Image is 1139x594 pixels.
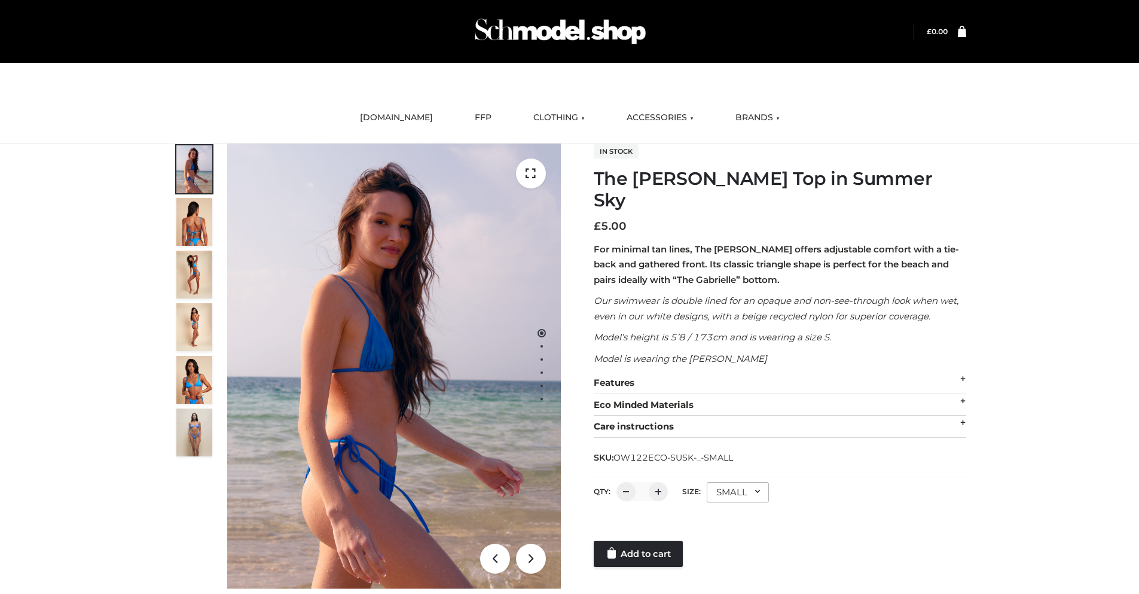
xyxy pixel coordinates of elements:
[618,105,703,131] a: ACCESSORIES
[471,8,650,55] img: Schmodel Admin 964
[594,295,958,322] em: Our swimwear is double lined for an opaque and non-see-through look when wet, even in our white d...
[594,541,683,567] a: Add to cart
[466,105,500,131] a: FFP
[594,243,959,285] strong: For minimal tan lines, The [PERSON_NAME] offers adjustable comfort with a tie-back and gathered f...
[927,27,948,36] a: £0.00
[524,105,594,131] a: CLOTHING
[176,303,212,351] img: 3.Alex-top_CN-1-1-2.jpg
[594,331,831,343] em: Model’s height is 5’8 / 173cm and is wearing a size S.
[594,220,601,233] span: £
[176,409,212,456] img: SSVC.jpg
[176,198,212,246] img: 5.Alex-top_CN-1-1_1-1.jpg
[682,487,701,496] label: Size:
[351,105,442,131] a: [DOMAIN_NAME]
[594,168,966,211] h1: The [PERSON_NAME] Top in Summer Sky
[594,416,966,438] div: Care instructions
[927,27,948,36] bdi: 0.00
[707,482,769,502] div: SMALL
[594,487,610,496] label: QTY:
[613,452,733,463] span: OW122ECO-SUSK-_-SMALL
[594,372,966,394] div: Features
[176,251,212,298] img: 4.Alex-top_CN-1-1-2.jpg
[176,145,212,193] img: 1.Alex-top_SS-1_4464b1e7-c2c9-4e4b-a62c-58381cd673c0-1.jpg
[594,450,734,465] span: SKU:
[176,356,212,404] img: 2.Alex-top_CN-1-1-2.jpg
[227,144,561,589] img: 1.Alex-top_SS-1_4464b1e7-c2c9-4e4b-a62c-58381cd673c0 (1)
[594,220,627,233] bdi: 5.00
[927,27,932,36] span: £
[594,353,767,364] em: Model is wearing the [PERSON_NAME]
[594,144,639,159] span: In stock
[594,394,966,416] div: Eco Minded Materials
[726,105,789,131] a: BRANDS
